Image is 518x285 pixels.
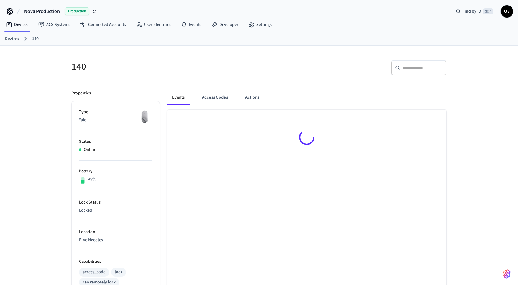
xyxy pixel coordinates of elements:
p: Status [79,138,152,145]
span: Find by ID [462,8,481,14]
a: User Identities [131,19,176,30]
a: Developer [206,19,243,30]
a: Devices [1,19,33,30]
div: Find by ID⌘ K [451,6,498,17]
div: access_code [83,269,105,275]
a: Connected Accounts [75,19,131,30]
h5: 140 [72,60,255,73]
button: Actions [240,90,264,105]
button: Events [167,90,190,105]
div: ant example [167,90,446,105]
button: OE [501,5,513,18]
span: Nova Production [24,8,60,15]
a: Settings [243,19,277,30]
span: OE [501,6,512,17]
p: Location [79,229,152,235]
p: Locked [79,207,152,214]
p: Properties [72,90,91,97]
a: 140 [32,36,39,42]
p: Online [84,147,96,153]
p: Yale [79,117,152,123]
p: 49% [88,176,96,183]
a: Devices [5,36,19,42]
span: ⌘ K [483,8,493,14]
a: ACS Systems [33,19,75,30]
span: Production [65,7,89,15]
a: Events [176,19,206,30]
p: Lock Status [79,199,152,206]
p: Type [79,109,152,115]
p: Pine Needles [79,237,152,243]
p: Battery [79,168,152,175]
img: SeamLogoGradient.69752ec5.svg [503,269,511,279]
p: Capabilities [79,258,152,265]
button: Access Codes [197,90,233,105]
img: August Wifi Smart Lock 3rd Gen, Silver, Front [137,109,152,124]
div: lock [115,269,122,275]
